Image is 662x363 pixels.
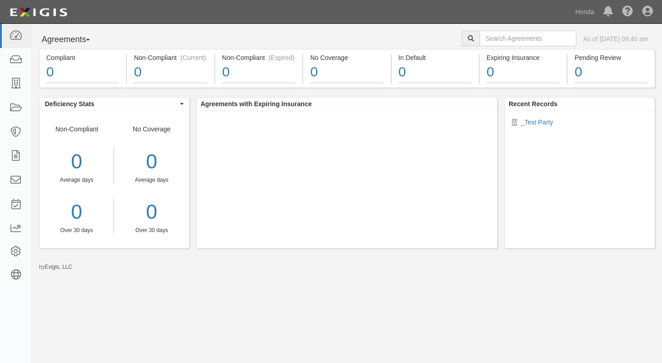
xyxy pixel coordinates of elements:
[121,176,182,184] div: Average days
[487,53,560,62] div: Expiring Insurance
[39,263,72,271] small: by
[39,31,108,49] button: Agreements
[399,53,472,62] div: In Default
[310,62,383,82] div: 0
[45,264,72,270] a: Exigis, LLC
[399,62,472,82] div: 0
[574,53,647,62] div: Pending Review
[392,82,479,89] a: In Default0
[134,53,207,62] div: Non-Compliant (Current)
[568,82,655,89] a: Pending Review0
[114,125,189,234] div: No Coverage
[571,3,599,21] a: Honda
[181,53,206,62] div: (Current)
[39,198,114,227] a: 0
[39,82,126,89] a: Compliant0
[303,82,390,89] a: No Coverage0
[487,62,560,82] div: 0
[134,62,207,82] div: 0
[521,119,553,126] a: _Test Party
[583,34,648,43] div: As of [DATE] 09:40 am
[215,82,302,89] a: Non-Compliant(Expired)0
[622,6,633,17] i: Help Center - Complianz
[480,31,576,46] input: Search Agreements
[574,62,647,82] div: 0
[46,62,119,82] div: 0
[222,53,295,62] div: Non-Compliant (Expired)
[310,53,383,62] div: No Coverage
[39,227,114,234] div: Over 30 days
[39,125,114,234] div: Non-Compliant
[39,147,114,176] div: 0
[121,227,182,234] div: Over 30 days
[268,53,295,62] div: (Expired)
[509,100,558,108] b: Recent Records
[201,100,312,108] b: Agreements with Expiring Insurance
[121,198,182,227] a: 0
[7,4,70,21] img: logo-5460c22ac91f19d4615b14bd174203de0afe785f0fc80cf4dbbc73dc1793850b.png
[127,82,214,89] a: Non-Compliant(Current)0
[46,53,119,62] div: Compliant
[45,99,178,108] span: Deficiency Stats
[222,62,295,82] div: 0
[39,176,114,184] div: Average days
[480,82,567,89] a: Expiring Insurance0
[39,98,189,110] button: Deficiency Stats
[121,147,182,176] div: 0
